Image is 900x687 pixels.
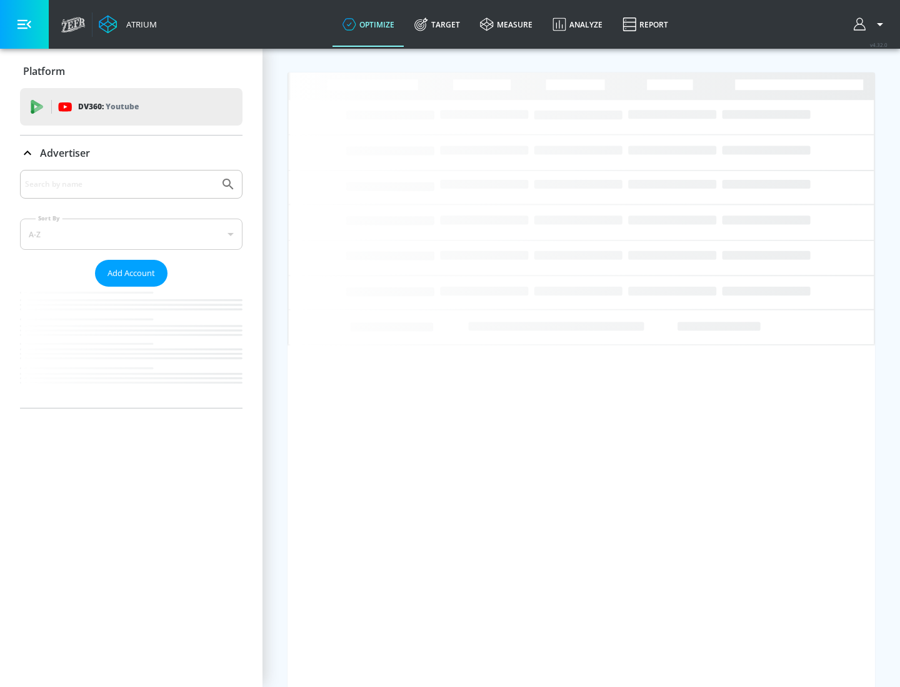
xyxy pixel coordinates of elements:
div: A-Z [20,219,242,250]
a: Analyze [542,2,612,47]
span: v 4.32.0 [870,41,887,48]
nav: list of Advertiser [20,287,242,408]
p: DV360: [78,100,139,114]
p: Platform [23,64,65,78]
div: Advertiser [20,170,242,408]
label: Sort By [36,214,62,222]
a: Atrium [99,15,157,34]
a: Report [612,2,678,47]
input: Search by name [25,176,214,192]
p: Advertiser [40,146,90,160]
a: measure [470,2,542,47]
div: Platform [20,54,242,89]
a: Target [404,2,470,47]
p: Youtube [106,100,139,113]
a: optimize [332,2,404,47]
div: Atrium [121,19,157,30]
span: Add Account [107,266,155,280]
button: Add Account [95,260,167,287]
div: DV360: Youtube [20,88,242,126]
div: Advertiser [20,136,242,171]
